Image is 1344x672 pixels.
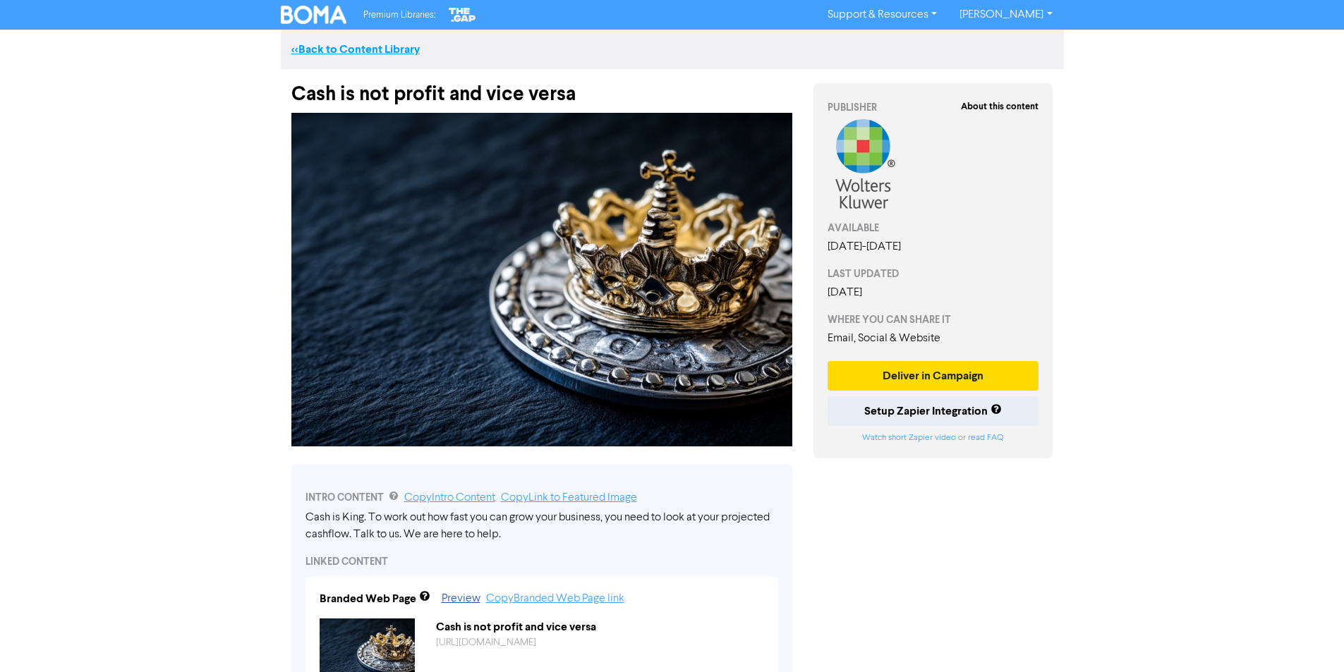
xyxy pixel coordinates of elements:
[816,4,948,26] a: Support & Resources
[305,509,778,543] div: Cash is King. To work out how fast you can grow your business, you need to look at your projected...
[828,361,1039,391] button: Deliver in Campaign
[828,238,1039,255] div: [DATE] - [DATE]
[828,284,1039,301] div: [DATE]
[320,590,416,607] div: Branded Web Page
[828,330,1039,347] div: Email, Social & Website
[404,492,495,503] a: Copy Intro Content
[305,489,778,506] div: INTRO CONTENT
[1273,604,1344,672] iframe: Chat Widget
[828,432,1039,444] div: or
[828,221,1039,236] div: AVAILABLE
[948,4,1063,26] a: [PERSON_NAME]
[862,434,956,442] a: Watch short Zapier video
[291,42,420,56] a: <<Back to Content Library
[442,593,480,604] a: Preview
[425,618,775,635] div: Cash is not profit and vice versa
[291,69,792,106] div: Cash is not profit and vice versa
[828,312,1039,327] div: WHERE YOU CAN SHARE IT
[447,6,478,24] img: The Gap
[961,101,1039,112] strong: About this content
[828,100,1039,115] div: PUBLISHER
[363,11,435,20] span: Premium Libraries:
[436,637,536,647] a: [URL][DOMAIN_NAME]
[486,593,624,604] a: Copy Branded Web Page link
[281,6,347,24] img: BOMA Logo
[425,635,775,650] div: https://public2.bomamarketing.com/cp/3CORW7xCRJXWrmvlCgaH8K?sa=7nbrCGF1
[968,434,1003,442] a: read FAQ
[501,492,637,503] a: Copy Link to Featured Image
[828,267,1039,281] div: LAST UPDATED
[305,554,778,569] div: LINKED CONTENT
[828,396,1039,426] button: Setup Zapier Integration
